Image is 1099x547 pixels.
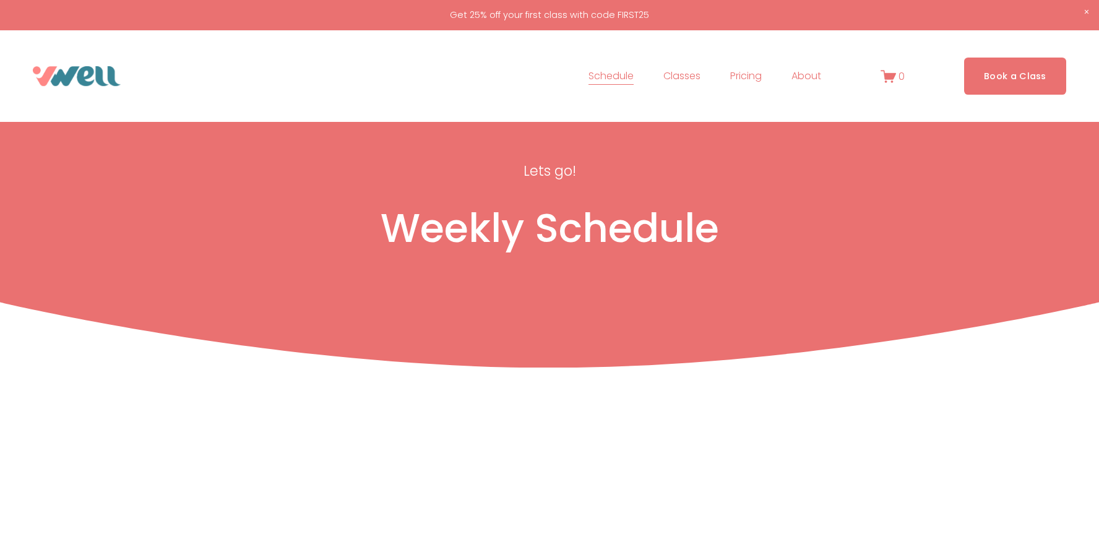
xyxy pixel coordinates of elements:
[881,69,905,84] a: 0 items in cart
[791,67,821,85] span: About
[791,66,821,86] a: folder dropdown
[899,69,905,84] span: 0
[964,58,1066,94] a: Book a Class
[663,66,700,86] a: folder dropdown
[33,66,121,86] img: VWell
[663,67,700,85] span: Classes
[397,158,702,183] p: Lets go!
[730,66,762,86] a: Pricing
[178,204,921,253] h1: Weekly Schedule
[588,66,634,86] a: Schedule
